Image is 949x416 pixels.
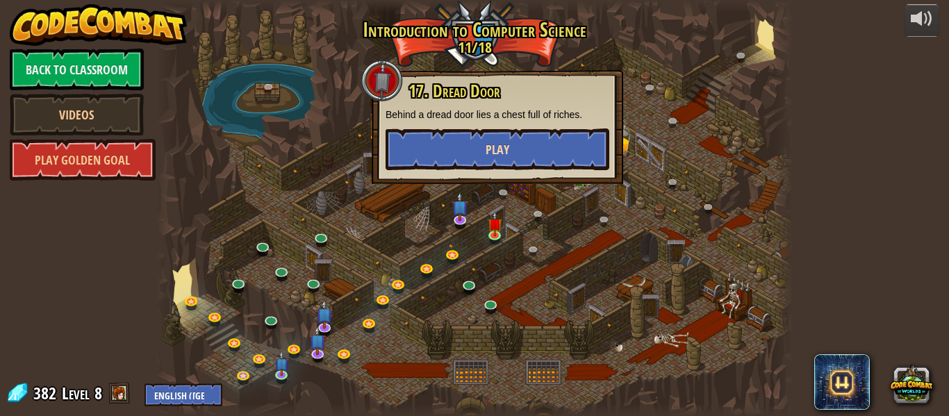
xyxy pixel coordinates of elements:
[309,326,326,355] img: level-banner-unstarted-subscriber.png
[486,141,509,158] span: Play
[316,299,333,328] img: level-banner-unstarted-subscriber.png
[10,49,144,90] a: Back to Classroom
[386,108,609,122] p: Behind a dread door lies a chest full of riches.
[488,211,502,236] img: level-banner-unstarted.png
[905,4,939,37] button: Adjust volume
[452,192,468,222] img: level-banner-unstarted-subscriber.png
[10,139,156,181] a: Play Golden Goal
[33,382,60,404] span: 382
[10,94,144,135] a: Videos
[10,4,188,46] img: CodeCombat - Learn how to code by playing a game
[409,79,500,103] span: 17. Dread Door
[274,351,289,376] img: level-banner-unstarted-subscriber.png
[94,382,102,404] span: 8
[386,128,609,170] button: Play
[62,382,90,405] span: Level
